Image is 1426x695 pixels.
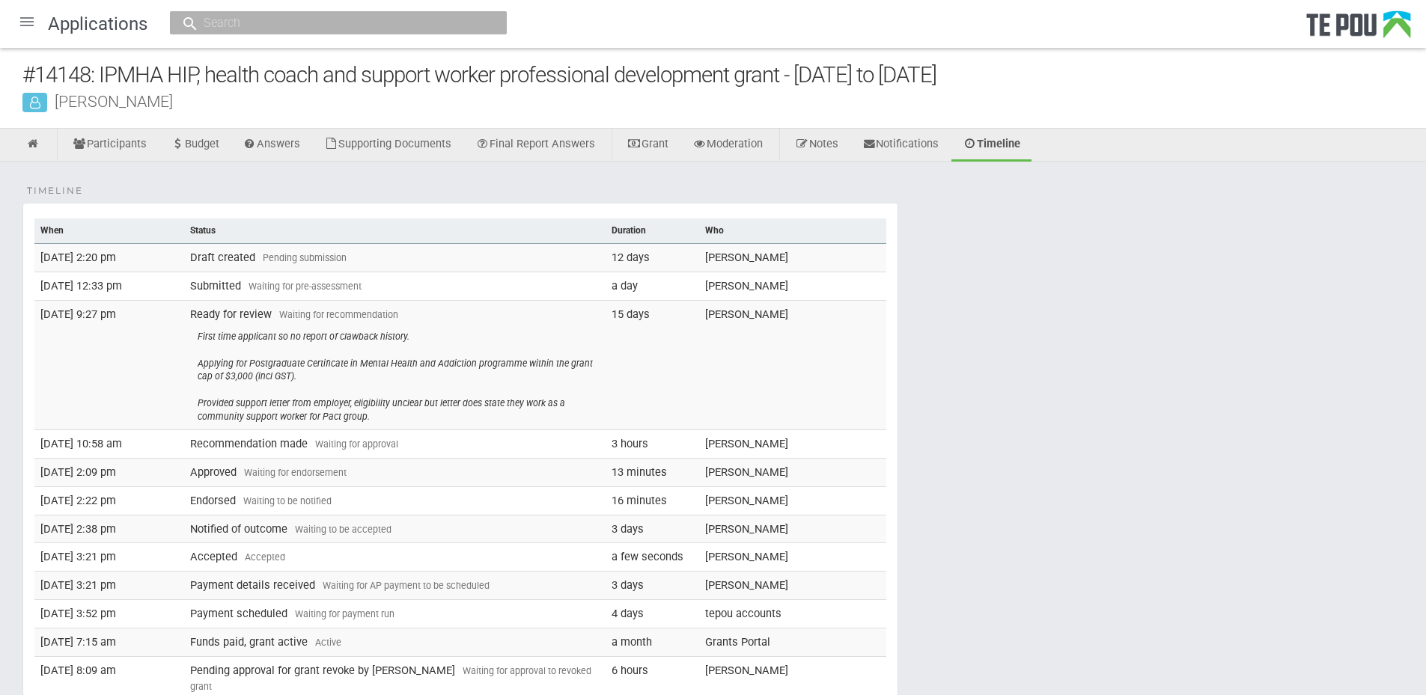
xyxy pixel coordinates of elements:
span: 15 days [612,307,650,321]
a: Grant [616,129,680,162]
td: [PERSON_NAME] [699,486,886,515]
th: Status [184,218,606,244]
span: Waiting to be accepted [295,524,391,535]
div: #14148: IPMHA HIP, health coach and support worker professional development grant - [DATE] to [DATE] [22,59,1426,91]
td: [DATE] 10:58 am [34,429,184,458]
input: Search [199,15,463,31]
td: Funds paid, grant active [184,628,606,657]
span: Waiting to be notified [243,495,332,506]
td: [DATE] 3:21 pm [34,572,184,600]
td: [DATE] 2:38 pm [34,515,184,543]
div: First time applicant so no report of clawback history. Applying for Postgraduate Certificate in M... [198,330,600,423]
span: Pending submission [263,252,347,263]
td: tepou accounts [699,600,886,628]
span: 4 days [612,607,644,620]
span: Waiting for payment run [295,608,394,619]
td: [DATE] 2:20 pm [34,244,184,272]
a: Participants [61,129,158,162]
span: Waiting for endorsement [244,467,347,478]
span: Waiting for AP payment to be scheduled [323,580,490,591]
span: Waiting for recommendation [279,309,398,320]
td: Submitted [184,272,606,301]
span: 3 hours [612,437,648,450]
span: 3 days [612,522,644,536]
span: Waiting for approval [315,438,398,450]
td: [PERSON_NAME] [699,515,886,543]
td: Approved [184,458,606,486]
td: Ready for review [184,301,606,430]
td: [DATE] 2:09 pm [34,458,184,486]
a: Budget [159,129,231,162]
td: Payment details received [184,572,606,600]
span: a day [612,279,638,293]
span: 6 hours [612,664,648,677]
td: [DATE] 2:22 pm [34,486,184,515]
td: Recommendation made [184,429,606,458]
td: [DATE] 7:15 am [34,628,184,657]
td: Accepted [184,543,606,572]
span: Timeline [27,184,83,198]
a: Moderation [681,129,774,162]
td: [DATE] 12:33 pm [34,272,184,301]
a: Timeline [951,129,1032,162]
a: Supporting Documents [313,129,463,162]
div: [PERSON_NAME] [22,94,1426,109]
td: Draft created [184,244,606,272]
td: [DATE] 3:52 pm [34,600,184,628]
span: 13 minutes [612,465,667,479]
td: [DATE] 9:27 pm [34,301,184,430]
td: [DATE] 3:21 pm [34,543,184,572]
th: When [34,218,184,244]
th: Who [699,218,886,244]
a: Notes [784,129,850,162]
td: Grants Portal [699,628,886,657]
span: Accepted [245,551,285,563]
span: Active [315,637,341,648]
a: Answers [232,129,312,162]
td: Payment scheduled [184,600,606,628]
td: [PERSON_NAME] [699,572,886,600]
td: [PERSON_NAME] [699,301,886,430]
th: Duration [606,218,699,244]
span: a month [612,635,652,649]
a: Notifications [851,129,951,162]
td: [PERSON_NAME] [699,543,886,572]
span: 16 minutes [612,494,667,507]
span: 3 days [612,578,644,592]
span: Waiting for pre-assessment [249,281,362,292]
td: Endorsed [184,486,606,515]
a: Final Report Answers [464,129,606,162]
td: [PERSON_NAME] [699,458,886,486]
span: a few seconds [612,550,683,563]
td: [PERSON_NAME] [699,429,886,458]
td: [PERSON_NAME] [699,244,886,272]
td: Notified of outcome [184,515,606,543]
td: [PERSON_NAME] [699,272,886,301]
span: 12 days [612,251,650,264]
